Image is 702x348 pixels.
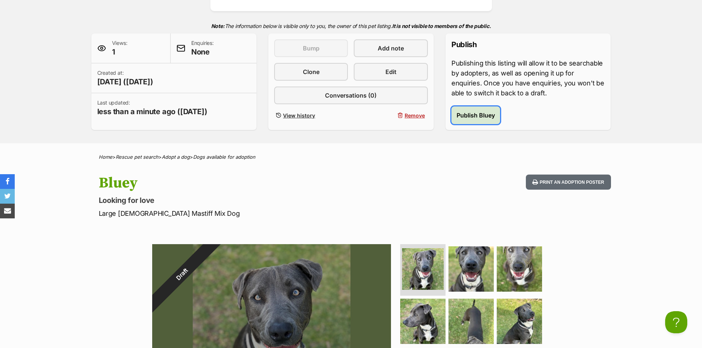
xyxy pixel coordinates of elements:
p: Large [DEMOGRAPHIC_DATA] Mastiff Mix Dog [99,208,411,218]
strong: It is not visible to members of the public. [392,23,491,29]
p: Views: [112,39,128,57]
div: Draft [135,228,228,321]
img: Photo of Bluey [448,299,494,344]
a: Rescue pet search [116,154,158,160]
p: Looking for love [99,195,411,205]
img: Photo of Bluey [400,299,446,344]
p: Enquiries: [191,39,214,57]
a: View history [274,110,348,121]
img: Photo of Bluey [497,246,542,292]
span: Publish Bluey [457,111,495,120]
a: Edit [354,63,427,81]
a: Add note [354,39,427,57]
span: Add note [378,44,404,53]
p: Publish [451,39,605,50]
p: Last updated: [97,99,207,117]
span: Clone [303,67,319,76]
span: [DATE] ([DATE]) [97,77,153,87]
span: 1 [112,47,128,57]
span: less than a minute ago ([DATE]) [97,106,207,117]
button: Remove [354,110,427,121]
span: None [191,47,214,57]
span: Edit [385,67,397,76]
strong: Note: [211,23,225,29]
button: Print an adoption poster [526,175,611,190]
img: Photo of Bluey [448,246,494,292]
span: View history [283,112,315,119]
img: Photo of Bluey [497,299,542,344]
a: Adopt a dog [162,154,190,160]
a: Clone [274,63,348,81]
span: Bump [303,44,319,53]
a: Dogs available for adoption [193,154,255,160]
h1: Bluey [99,175,411,191]
button: Publish Bluey [451,106,500,124]
a: Home [99,154,112,160]
img: Photo of Bluey [402,248,444,290]
a: Conversations (0) [274,87,428,104]
span: Conversations (0) [325,91,377,100]
p: Created at: [97,69,153,87]
span: Remove [405,112,425,119]
p: The information below is visible only to you, the owner of this pet listing. [91,18,611,34]
div: > > > [80,154,622,160]
p: Publishing this listing will allow it to be searchable by adopters, as well as opening it up for ... [451,58,605,98]
iframe: Help Scout Beacon - Open [665,311,687,333]
button: Bump [274,39,348,57]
